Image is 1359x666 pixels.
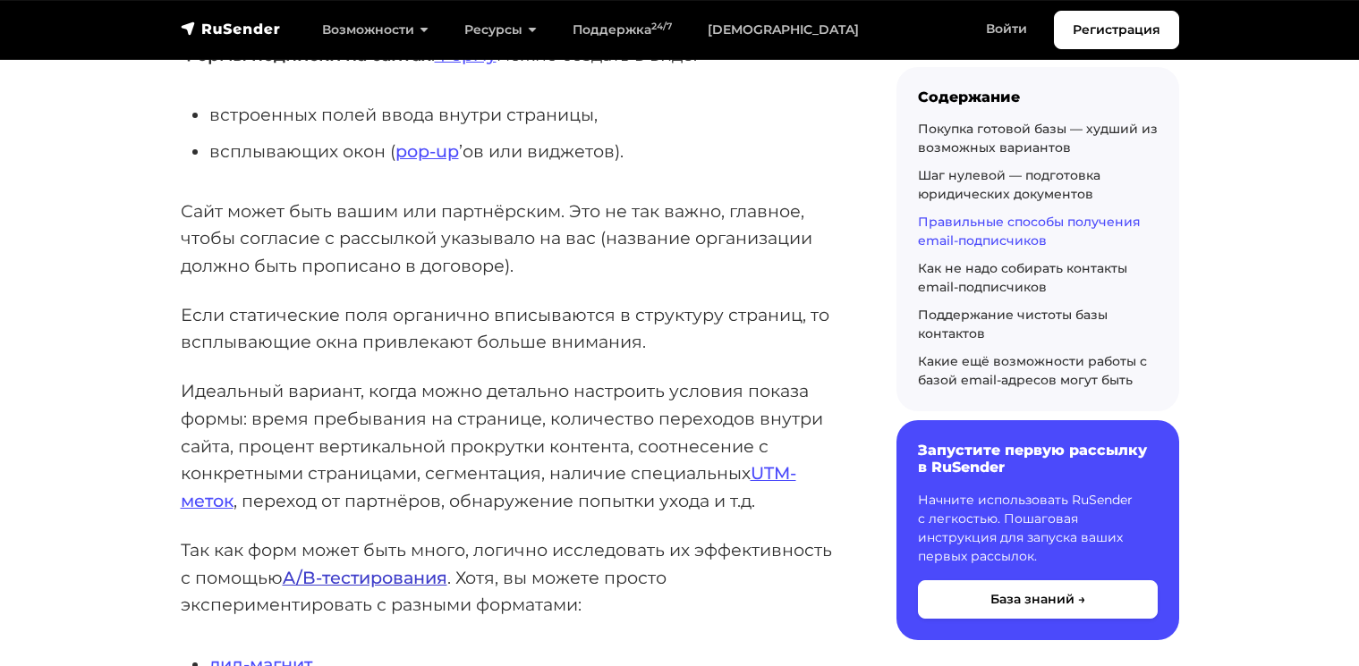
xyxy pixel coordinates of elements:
li: всплывающих окон ( ’ов или виджетов). [209,138,839,165]
h6: Запустите первую рассылку в RuSender [918,442,1158,476]
p: Сайт может быть вашим или партнёрским. Это не так важно, главное, чтобы согласие с рассылкой указ... [181,198,839,280]
a: [DEMOGRAPHIC_DATA] [690,12,877,48]
a: Какие ещё возможности работы с базой email-адресов могут быть [918,353,1147,388]
p: Идеальный вариант, когда можно детально настроить условия показа формы: время пребывания на стран... [181,377,839,515]
a: Поддержание чистоты базы контактов [918,307,1108,341]
a: A/B-тестирования [283,567,447,588]
p: Так как форм может быть много, логично исследовать их эффективность с помощью . Хотя, вы можете п... [181,536,839,619]
a: Поддержка24/7 [555,12,690,48]
sup: 24/7 [651,21,672,32]
a: Запустите первую рассылку в RuSender Начните использовать RuSender с легкостью. Пошаговая инструк... [896,420,1179,639]
a: pop-up [395,140,459,162]
a: Правильные способы получения email-подписчиков [918,214,1141,249]
a: Как не надо собирать контакты email-подписчиков [918,260,1127,295]
li: встроенных полей ввода внутри страницы, [209,101,839,129]
a: Возможности [304,12,446,48]
button: База знаний → [918,580,1158,619]
a: Покупка готовой базы — худший из возможных вариантов [918,121,1158,156]
a: Ресурсы [446,12,555,48]
div: Содержание [918,89,1158,105]
a: Регистрация [1054,11,1179,49]
a: Шаг нулевой — подготовка юридических документов [918,167,1100,202]
img: RuSender [181,20,281,38]
p: Начните использовать RuSender с легкостью. Пошаговая инструкция для запуска ваших первых рассылок. [918,491,1158,566]
a: Войти [968,11,1045,47]
p: Если статические поля органично вписываются в структуру страниц, то всплывающие окна привлекают б... [181,301,839,356]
